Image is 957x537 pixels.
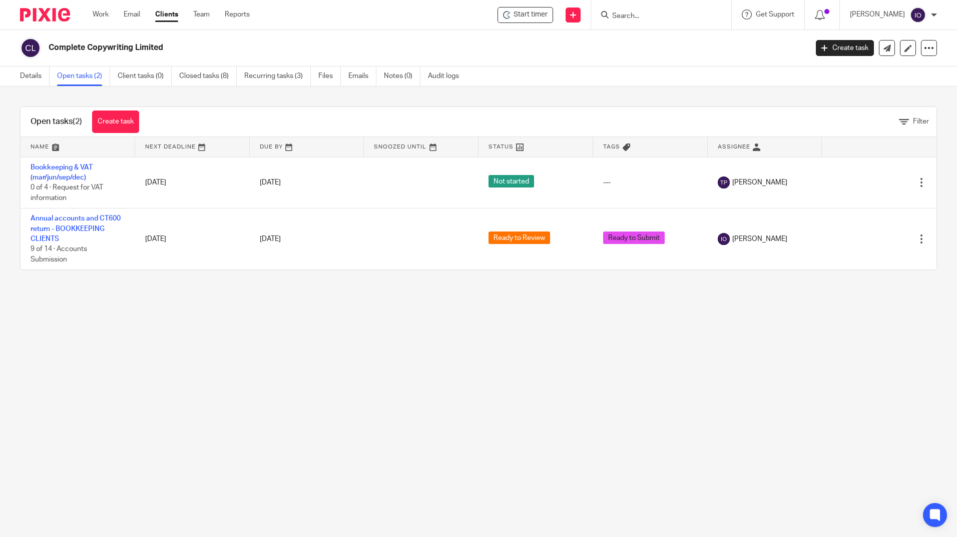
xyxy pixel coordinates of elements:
[498,7,553,23] div: Complete Copywriting Limited
[31,164,93,181] a: Bookkeeping & VAT (mar/jun/sep/dec)
[118,66,172,86] a: Client tasks (0)
[31,184,103,201] span: 0 of 4 · Request for VAT information
[124,9,140,19] a: Email
[179,66,237,86] a: Closed tasks (8)
[260,179,281,186] span: [DATE]
[31,245,87,263] span: 9 of 14 · Accounts Submission
[31,116,82,127] h1: Open tasks
[225,9,250,19] a: Reports
[756,11,794,18] span: Get Support
[31,215,121,242] a: Annual accounts and CT600 return - BOOKKEEPING CLIENTS
[816,40,874,56] a: Create task
[20,37,41,58] img: svg%3E
[384,66,420,86] a: Notes (0)
[155,9,178,19] a: Clients
[514,9,548,20] span: Start timer
[93,9,109,19] a: Work
[318,66,341,86] a: Files
[135,208,250,270] td: [DATE]
[92,110,139,133] a: Create task
[913,118,929,125] span: Filter
[374,144,426,149] span: Snoozed Until
[348,66,376,86] a: Emails
[20,8,70,21] img: Pixie
[489,231,550,244] span: Ready to Review
[611,12,701,21] input: Search
[732,177,787,187] span: [PERSON_NAME]
[244,66,311,86] a: Recurring tasks (3)
[20,66,50,86] a: Details
[603,177,698,187] div: ---
[910,7,926,23] img: svg%3E
[193,9,210,19] a: Team
[489,144,514,149] span: Status
[73,117,82,125] span: (2)
[428,66,466,86] a: Audit logs
[135,157,250,208] td: [DATE]
[489,175,534,187] span: Not started
[718,176,730,188] img: svg%3E
[732,234,787,244] span: [PERSON_NAME]
[718,233,730,245] img: svg%3E
[49,42,650,53] h2: Complete Copywriting Limited
[603,231,665,244] span: Ready to Submit
[57,66,110,86] a: Open tasks (2)
[850,9,905,19] p: [PERSON_NAME]
[260,235,281,242] span: [DATE]
[603,144,620,149] span: Tags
